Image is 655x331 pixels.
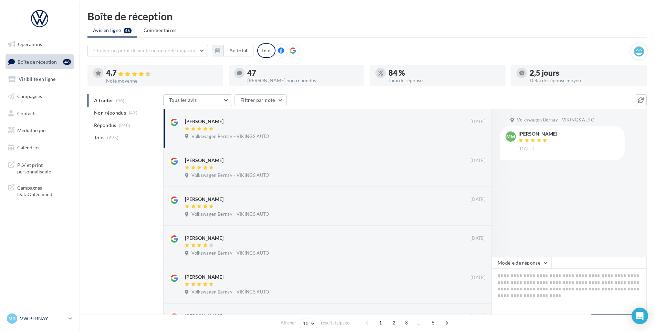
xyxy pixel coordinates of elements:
[212,45,253,56] button: Au total
[388,69,500,77] div: 84 %
[4,106,75,121] a: Contacts
[223,45,253,56] button: Au total
[63,59,71,65] div: 46
[169,97,197,103] span: Tous les avis
[4,123,75,138] a: Médiathèque
[20,315,66,322] p: VW BERNAY
[470,119,486,125] span: [DATE]
[388,78,500,83] div: Taux de réponse
[94,109,126,116] span: Non répondus
[470,313,486,320] span: [DATE]
[185,274,223,280] div: [PERSON_NAME]
[530,69,641,77] div: 2,5 jours
[4,54,75,69] a: Boîte de réception46
[17,160,71,175] span: PLV et print personnalisable
[106,78,218,83] div: Note moyenne
[87,11,647,21] div: Boîte de réception
[191,250,269,256] span: Volkswagen Bernay - VIKINGS AUTO
[185,312,223,319] div: [PERSON_NAME]
[321,320,350,326] span: résultats/page
[470,235,486,242] span: [DATE]
[632,308,648,324] div: Open Intercom Messenger
[492,257,552,269] button: Modèle de réponse
[375,317,386,328] span: 1
[94,134,104,141] span: Tous
[17,145,40,150] span: Calendrier
[414,317,425,328] span: ...
[163,94,232,106] button: Tous les avis
[519,131,557,136] div: [PERSON_NAME]
[94,122,116,129] span: Répondus
[530,78,641,83] div: Délai de réponse moyen
[191,172,269,179] span: Volkswagen Bernay - VIKINGS AUTO
[119,122,131,128] span: (248)
[247,69,359,77] div: 47
[191,211,269,217] span: Volkswagen Bernay - VIKINGS AUTO
[247,78,359,83] div: [PERSON_NAME] non répondus
[9,315,15,322] span: VB
[6,312,74,325] a: VB VW BERNAY
[191,289,269,295] span: Volkswagen Bernay - VIKINGS AUTO
[235,94,287,106] button: Filtrer par note
[129,110,137,116] span: (47)
[519,146,534,152] span: [DATE]
[19,76,55,82] span: Visibilité en ligne
[93,47,195,53] span: Choisir un point de vente ou un code magasin
[506,133,515,140] span: MM
[185,118,223,125] div: [PERSON_NAME]
[303,321,309,326] span: 10
[517,117,594,123] span: Volkswagen Bernay - VIKINGS AUTO
[428,317,439,328] span: 5
[144,27,177,34] span: Commentaires
[281,320,296,326] span: Afficher
[257,43,275,58] div: Tous
[300,319,318,328] button: 10
[401,317,412,328] span: 3
[17,127,45,133] span: Médiathèque
[18,41,42,47] span: Opérations
[185,157,223,164] div: [PERSON_NAME]
[388,317,399,328] span: 2
[470,158,486,164] span: [DATE]
[4,72,75,86] a: Visibilité en ligne
[87,45,208,56] button: Choisir un point de vente ou un code magasin
[4,89,75,104] a: Campagnes
[18,58,57,64] span: Boîte de réception
[17,183,71,198] span: Campagnes DataOnDemand
[106,69,218,77] div: 4.7
[470,196,486,203] span: [DATE]
[191,134,269,140] span: Volkswagen Bernay - VIKINGS AUTO
[107,135,119,140] span: (295)
[4,140,75,155] a: Calendrier
[17,93,42,99] span: Campagnes
[185,196,223,203] div: [PERSON_NAME]
[4,37,75,52] a: Opérations
[4,158,75,178] a: PLV et print personnalisable
[185,235,223,242] div: [PERSON_NAME]
[470,275,486,281] span: [DATE]
[17,110,37,116] span: Contacts
[4,180,75,201] a: Campagnes DataOnDemand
